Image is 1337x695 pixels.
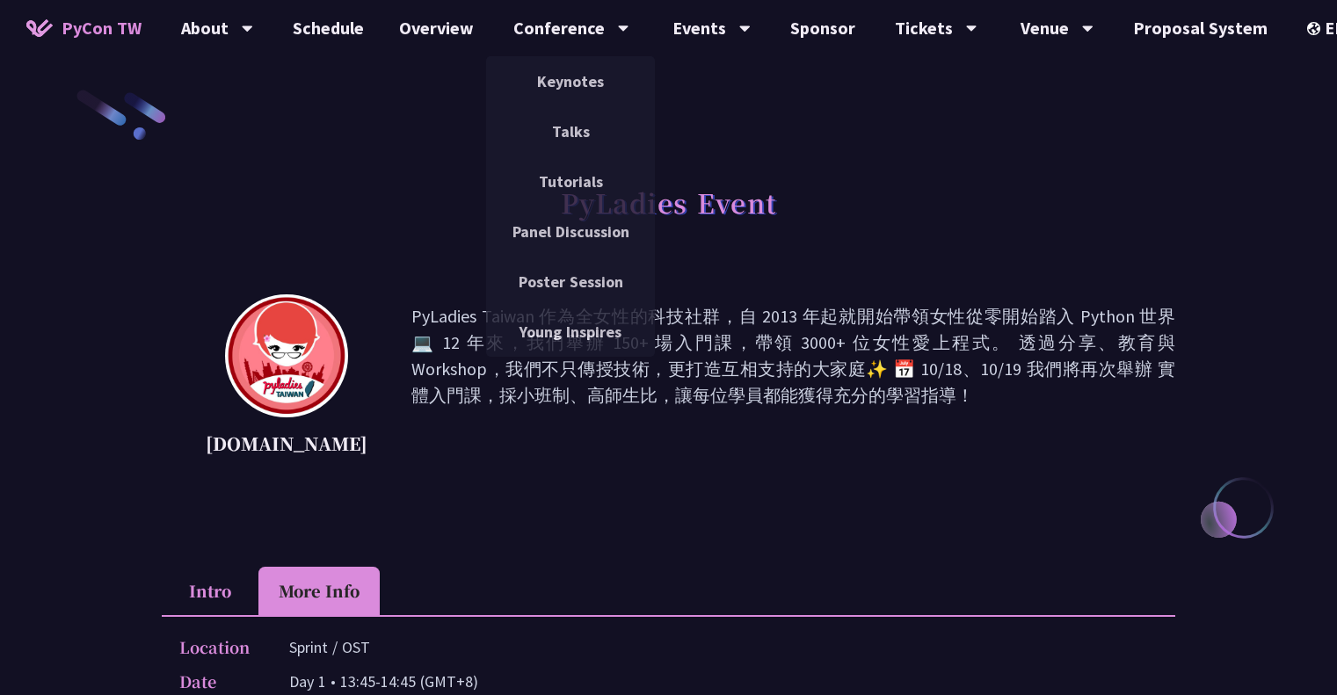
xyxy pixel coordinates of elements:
[62,15,142,41] span: PyCon TW
[486,161,655,202] a: Tutorials
[486,311,655,352] a: Young Inspires
[26,19,53,37] img: Home icon of PyCon TW 2025
[561,176,777,228] h1: PyLadies Event
[1307,22,1325,35] img: Locale Icon
[289,634,370,660] p: Sprint / OST
[206,431,367,457] p: [DOMAIN_NAME]
[225,294,348,417] img: pyladies.tw
[9,6,159,50] a: PyCon TW
[289,669,478,694] p: Day 1 • 13:45-14:45 (GMT+8)
[179,634,254,660] p: Location
[411,303,1175,461] p: PyLadies Taiwan 作為全女性的科技社群，自 2013 年起就開始帶領女性從零開始踏入 Python 世界💻 12 年來，我們舉辦 150+ 場入門課，帶領 3000+ 位女性愛上程...
[486,111,655,152] a: Talks
[179,669,254,694] p: Date
[258,567,380,615] li: More Info
[162,567,258,615] li: Intro
[486,211,655,252] a: Panel Discussion
[486,261,655,302] a: Poster Session
[486,61,655,102] a: Keynotes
